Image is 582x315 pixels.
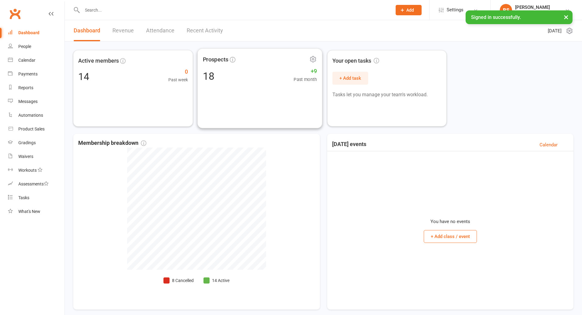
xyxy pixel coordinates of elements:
[18,140,36,145] div: Gradings
[332,72,368,85] button: + Add task
[18,168,37,173] div: Workouts
[18,44,31,49] div: People
[8,53,64,67] a: Calendar
[332,141,366,148] h3: [DATE] events
[471,14,521,20] span: Signed in successfully.
[8,40,64,53] a: People
[8,26,64,40] a: Dashboard
[8,150,64,163] a: Waivers
[500,4,512,16] div: BS
[332,57,379,65] span: Your open tasks
[78,71,89,81] div: 14
[18,209,40,214] div: What's New
[80,6,388,14] input: Search...
[18,71,38,76] div: Payments
[7,6,23,21] a: Clubworx
[168,68,188,76] span: 0
[424,230,477,243] button: + Add class / event
[515,10,565,16] div: Kinetic Martial Arts Dubbo
[18,195,29,200] div: Tasks
[396,5,422,15] button: Add
[8,81,64,95] a: Reports
[146,20,174,41] a: Attendance
[548,27,562,35] span: [DATE]
[8,163,64,177] a: Workouts
[163,277,194,284] li: 8 Cancelled
[203,277,229,284] li: 14 Active
[515,5,565,10] div: [PERSON_NAME]
[540,141,558,148] a: Calendar
[406,8,414,13] span: Add
[203,55,229,64] span: Prospects
[18,85,33,90] div: Reports
[18,126,45,131] div: Product Sales
[8,191,64,205] a: Tasks
[18,113,43,118] div: Automations
[561,10,572,24] button: ×
[18,30,39,35] div: Dashboard
[8,108,64,122] a: Automations
[112,20,134,41] a: Revenue
[8,177,64,191] a: Assessments
[294,76,317,83] span: Past month
[187,20,223,41] a: Recent Activity
[8,95,64,108] a: Messages
[18,99,38,104] div: Messages
[8,205,64,218] a: What's New
[8,122,64,136] a: Product Sales
[168,76,188,83] span: Past week
[8,136,64,150] a: Gradings
[294,67,317,76] span: +9
[332,91,441,99] p: Tasks let you manage your team's workload.
[18,154,33,159] div: Waivers
[447,3,463,17] span: Settings
[18,181,49,186] div: Assessments
[8,67,64,81] a: Payments
[430,218,470,225] p: You have no events
[78,139,146,148] span: Membership breakdown
[78,56,119,65] span: Active members
[74,20,100,41] a: Dashboard
[203,71,214,81] div: 18
[18,58,35,63] div: Calendar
